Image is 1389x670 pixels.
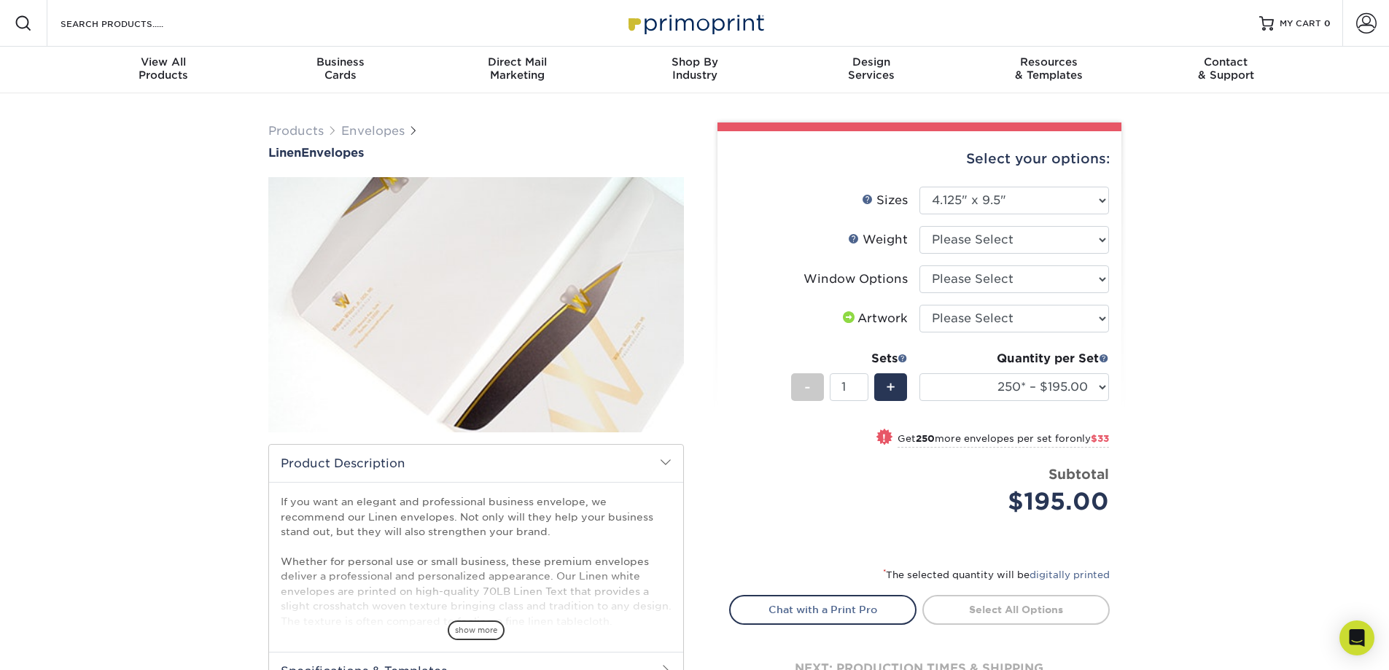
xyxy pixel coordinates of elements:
[75,47,252,93] a: View AllProducts
[1030,569,1110,580] a: digitally printed
[883,569,1110,580] small: The selected quantity will be
[59,15,201,32] input: SEARCH PRODUCTS.....
[1091,433,1109,444] span: $33
[268,146,684,160] h1: Envelopes
[919,350,1109,367] div: Quantity per Set
[930,484,1109,519] div: $195.00
[429,55,606,82] div: Marketing
[252,55,429,69] span: Business
[75,55,252,69] span: View All
[898,433,1109,448] small: Get more envelopes per set for
[606,55,783,69] span: Shop By
[729,595,917,624] a: Chat with a Print Pro
[804,270,908,288] div: Window Options
[606,55,783,82] div: Industry
[1048,466,1109,482] strong: Subtotal
[1280,17,1321,30] span: MY CART
[960,55,1137,69] span: Resources
[922,595,1110,624] a: Select All Options
[848,231,908,249] div: Weight
[804,376,811,398] span: -
[1339,620,1374,655] div: Open Intercom Messenger
[341,124,405,138] a: Envelopes
[1137,47,1315,93] a: Contact& Support
[268,146,684,160] a: LinenEnvelopes
[916,433,935,444] strong: 250
[886,376,895,398] span: +
[783,55,960,82] div: Services
[1137,55,1315,69] span: Contact
[960,55,1137,82] div: & Templates
[1070,433,1109,444] span: only
[252,55,429,82] div: Cards
[729,131,1110,187] div: Select your options:
[75,55,252,82] div: Products
[429,55,606,69] span: Direct Mail
[429,47,606,93] a: Direct MailMarketing
[448,620,505,640] span: show more
[269,445,683,482] h2: Product Description
[791,350,908,367] div: Sets
[268,161,684,448] img: Linen 01
[783,55,960,69] span: Design
[268,146,301,160] span: Linen
[1137,55,1315,82] div: & Support
[1324,18,1331,28] span: 0
[606,47,783,93] a: Shop ByIndustry
[960,47,1137,93] a: Resources& Templates
[252,47,429,93] a: BusinessCards
[882,430,886,445] span: !
[783,47,960,93] a: DesignServices
[862,192,908,209] div: Sizes
[840,310,908,327] div: Artwork
[622,7,768,39] img: Primoprint
[268,124,324,138] a: Products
